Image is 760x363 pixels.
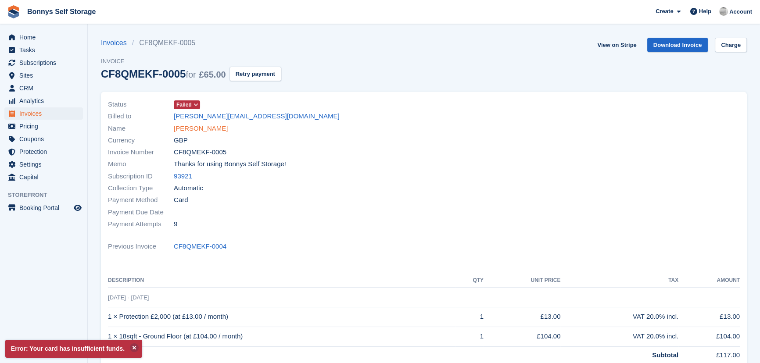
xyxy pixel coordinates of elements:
span: Memo [108,159,174,169]
a: Download Invoice [647,38,708,52]
span: Payment Method [108,195,174,205]
th: Unit Price [484,274,560,288]
a: menu [4,146,83,158]
a: Preview store [72,203,83,213]
div: VAT 20.0% incl. [560,331,678,342]
span: GBP [174,135,188,146]
span: Pricing [19,120,72,132]
a: menu [4,171,83,183]
a: Invoices [101,38,132,48]
span: £65.00 [199,70,226,79]
span: Analytics [19,95,72,107]
span: Payment Attempts [108,219,174,229]
a: menu [4,133,83,145]
a: 93921 [174,171,192,181]
span: CRM [19,82,72,94]
a: menu [4,31,83,43]
img: James Bonny [719,7,728,16]
a: menu [4,69,83,82]
a: Failed [174,100,200,110]
a: menu [4,158,83,171]
th: Tax [560,274,678,288]
span: Sites [19,69,72,82]
span: Home [19,31,72,43]
a: menu [4,120,83,132]
strong: Subtotal [652,351,678,359]
td: 1 × Protection £2,000 (at £13.00 / month) [108,307,455,327]
th: QTY [455,274,484,288]
span: Protection [19,146,72,158]
span: Automatic [174,183,203,193]
td: 1 × 18sqft - Ground Floor (at £104.00 / month) [108,327,455,346]
span: Name [108,124,174,134]
td: £104.00 [678,327,740,346]
span: for [186,70,196,79]
span: Payment Due Date [108,207,174,217]
span: CF8QMEKF-0005 [174,147,226,157]
span: Coupons [19,133,72,145]
a: View on Stripe [594,38,640,52]
p: Error: Your card has insufficient funds. [5,340,142,358]
nav: breadcrumbs [101,38,281,48]
td: £104.00 [484,327,560,346]
span: Status [108,100,174,110]
td: 1 [455,307,484,327]
td: £13.00 [484,307,560,327]
span: Previous Invoice [108,242,174,252]
span: [DATE] - [DATE] [108,294,149,301]
td: 1 [455,327,484,346]
a: Bonnys Self Storage [24,4,99,19]
span: Subscriptions [19,57,72,69]
a: [PERSON_NAME][EMAIL_ADDRESS][DOMAIN_NAME] [174,111,340,121]
span: Tasks [19,44,72,56]
span: Failed [176,101,192,109]
a: menu [4,44,83,56]
a: menu [4,95,83,107]
span: Thanks for using Bonnys Self Storage! [174,159,286,169]
span: Account [729,7,752,16]
span: 9 [174,219,177,229]
span: Collection Type [108,183,174,193]
span: Capital [19,171,72,183]
th: Description [108,274,455,288]
a: menu [4,82,83,94]
span: Billed to [108,111,174,121]
th: Amount [678,274,740,288]
a: [PERSON_NAME] [174,124,228,134]
span: Help [699,7,711,16]
a: Charge [715,38,747,52]
a: menu [4,202,83,214]
span: Subscription ID [108,171,174,181]
span: Storefront [8,191,87,199]
span: Invoice [101,57,281,66]
a: menu [4,57,83,69]
span: Settings [19,158,72,171]
td: £13.00 [678,307,740,327]
span: Create [656,7,673,16]
a: menu [4,107,83,120]
button: Retry payment [229,67,281,81]
span: Currency [108,135,174,146]
span: Booking Portal [19,202,72,214]
img: stora-icon-8386f47178a22dfd0bd8f6a31ec36ba5ce8667c1dd55bd0f319d3a0aa187defe.svg [7,5,20,18]
span: Card [174,195,188,205]
span: Invoices [19,107,72,120]
span: Invoice Number [108,147,174,157]
a: CF8QMEKF-0004 [174,242,226,252]
div: CF8QMEKF-0005 [101,68,226,80]
td: £117.00 [678,346,740,360]
div: VAT 20.0% incl. [560,312,678,322]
